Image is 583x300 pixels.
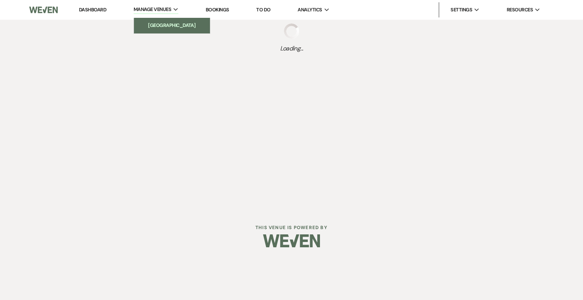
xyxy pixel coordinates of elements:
img: Weven Logo [263,228,320,254]
span: Settings [451,6,472,14]
span: Resources [507,6,533,14]
span: Manage Venues [134,6,171,13]
li: [GEOGRAPHIC_DATA] [138,22,206,29]
span: Loading... [280,44,303,53]
img: Weven Logo [29,2,58,18]
img: loading spinner [284,24,299,39]
a: [GEOGRAPHIC_DATA] [134,18,210,33]
a: To Do [256,6,270,13]
span: Analytics [298,6,322,14]
a: Bookings [206,6,229,13]
a: Dashboard [79,6,106,13]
